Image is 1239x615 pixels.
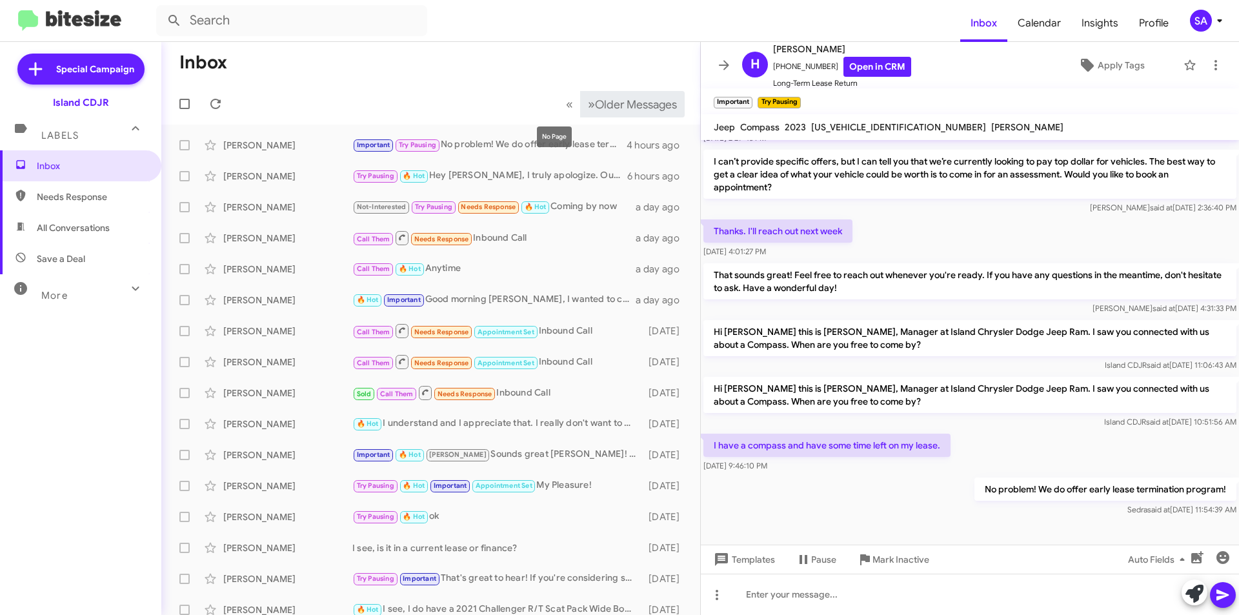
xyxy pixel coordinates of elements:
[1090,203,1236,212] span: [PERSON_NAME] [DATE] 2:36:40 PM
[37,159,146,172] span: Inbox
[636,263,690,276] div: a day ago
[41,130,79,141] span: Labels
[223,418,352,430] div: [PERSON_NAME]
[642,418,690,430] div: [DATE]
[357,512,394,521] span: Try Pausing
[357,605,379,614] span: 🔥 Hot
[537,126,572,147] div: No Page
[352,416,642,431] div: I understand and I appreciate that. I really don't want to mislead you in any way an I appreciate...
[414,328,469,336] span: Needs Response
[758,97,800,108] small: Try Pausing
[642,479,690,492] div: [DATE]
[399,450,421,459] span: 🔥 Hot
[627,170,690,183] div: 6 hours ago
[223,449,352,461] div: [PERSON_NAME]
[403,512,425,521] span: 🔥 Hot
[843,57,911,77] a: Open in CRM
[636,201,690,214] div: a day ago
[1179,10,1225,32] button: SA
[179,52,227,73] h1: Inbox
[357,296,379,304] span: 🔥 Hot
[380,390,414,398] span: Call Them
[357,203,407,211] span: Not-Interested
[701,548,785,571] button: Templates
[1105,360,1236,370] span: Island CDJR [DATE] 11:06:43 AM
[357,172,394,180] span: Try Pausing
[352,478,642,493] div: My Pleasure!
[399,265,421,273] span: 🔥 Hot
[711,548,775,571] span: Templates
[352,230,636,246] div: Inbound Call
[223,387,352,399] div: [PERSON_NAME]
[352,571,642,586] div: That's great to hear! If you're considering selling, we’d love to discuss the details further. Wh...
[1127,505,1236,514] span: Sedra [DATE] 11:54:39 AM
[636,232,690,245] div: a day ago
[403,574,436,583] span: Important
[773,41,911,57] span: [PERSON_NAME]
[223,263,352,276] div: [PERSON_NAME]
[811,121,986,133] span: [US_VEHICLE_IDENTIFICATION_NUMBER]
[403,481,425,490] span: 🔥 Hot
[1129,5,1179,42] a: Profile
[1190,10,1212,32] div: SA
[872,548,929,571] span: Mark Inactive
[750,54,760,75] span: H
[642,510,690,523] div: [DATE]
[703,150,1236,199] p: I can’t provide specific offers, but I can tell you that we’re currently looking to pay top dolla...
[642,356,690,368] div: [DATE]
[525,203,547,211] span: 🔥 Hot
[352,323,642,339] div: Inbound Call
[403,172,425,180] span: 🔥 Hot
[811,548,836,571] span: Pause
[642,572,690,585] div: [DATE]
[352,447,642,462] div: Sounds great [PERSON_NAME]! Sorry for the delayed responses its been a busy weekend here! Let me ...
[1147,360,1169,370] span: said at
[1147,505,1170,514] span: said at
[223,201,352,214] div: [PERSON_NAME]
[580,91,685,117] button: Next
[357,328,390,336] span: Call Them
[223,139,352,152] div: [PERSON_NAME]
[352,292,636,307] div: Good morning [PERSON_NAME], I wanted to check in and see how your visits went with us [DATE]? Did...
[352,137,627,152] div: No problem! We do offer early lease termination program!
[1118,548,1200,571] button: Auto Fields
[17,54,145,85] a: Special Campaign
[414,359,469,367] span: Needs Response
[461,203,516,211] span: Needs Response
[627,139,690,152] div: 4 hours ago
[352,354,642,370] div: Inbound Call
[387,296,421,304] span: Important
[357,419,379,428] span: 🔥 Hot
[642,541,690,554] div: [DATE]
[1153,303,1175,313] span: said at
[1093,303,1236,313] span: [PERSON_NAME] [DATE] 4:31:33 PM
[1007,5,1071,42] a: Calendar
[703,263,1236,299] p: That sounds great! Feel free to reach out whenever you're ready. If you have any questions in the...
[399,141,436,149] span: Try Pausing
[847,548,940,571] button: Mark Inactive
[703,219,852,243] p: Thanks. I'll reach out next week
[1104,417,1236,427] span: Island CDJR [DATE] 10:51:56 AM
[357,265,390,273] span: Call Them
[558,91,581,117] button: Previous
[223,510,352,523] div: [PERSON_NAME]
[703,377,1236,413] p: Hi [PERSON_NAME] this is [PERSON_NAME], Manager at Island Chrysler Dodge Jeep Ram. I saw you conn...
[785,121,806,133] span: 2023
[223,479,352,492] div: [PERSON_NAME]
[974,478,1236,501] p: No problem! We do offer early lease termination program!
[773,57,911,77] span: [PHONE_NUMBER]
[37,190,146,203] span: Needs Response
[56,63,134,76] span: Special Campaign
[478,359,534,367] span: Appointment Set
[785,548,847,571] button: Pause
[223,294,352,307] div: [PERSON_NAME]
[476,481,532,490] span: Appointment Set
[357,390,372,398] span: Sold
[357,574,394,583] span: Try Pausing
[223,232,352,245] div: [PERSON_NAME]
[960,5,1007,42] a: Inbox
[703,247,766,256] span: [DATE] 4:01:27 PM
[223,572,352,585] div: [PERSON_NAME]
